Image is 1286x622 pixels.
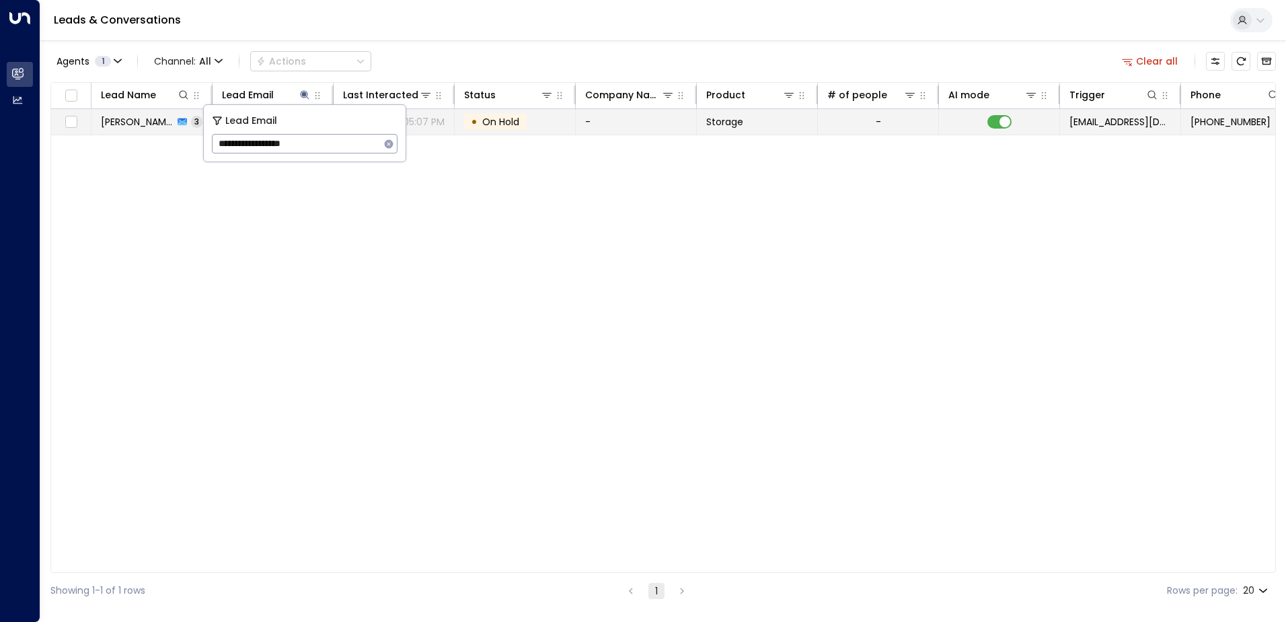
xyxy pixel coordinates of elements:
[63,88,79,104] span: Toggle select all
[1190,87,1280,103] div: Phone
[199,56,211,67] span: All
[250,51,371,71] button: Actions
[464,87,554,103] div: Status
[1167,584,1238,598] label: Rows per page:
[256,55,306,67] div: Actions
[222,87,311,103] div: Lead Email
[1257,52,1276,71] button: Archived Leads
[1117,52,1184,71] button: Clear all
[706,115,743,129] span: Storage
[403,115,445,129] p: 05:07 PM
[1190,115,1271,129] span: +447568541711
[149,52,228,71] span: Channel:
[50,584,145,598] div: Showing 1-1 of 1 rows
[95,56,111,67] span: 1
[1069,87,1105,103] div: Trigger
[876,115,881,129] div: -
[191,116,202,127] span: 3
[706,87,796,103] div: Product
[63,114,79,131] span: Toggle select row
[948,87,1038,103] div: AI mode
[471,110,478,133] div: •
[101,87,190,103] div: Lead Name
[101,115,174,129] span: Tayg Dagnall
[101,87,156,103] div: Lead Name
[50,52,126,71] button: Agents1
[343,87,432,103] div: Last Interacted
[482,115,519,129] span: On Hold
[56,57,89,66] span: Agents
[222,87,274,103] div: Lead Email
[1206,52,1225,71] button: Customize
[827,87,917,103] div: # of people
[622,582,691,599] nav: pagination navigation
[706,87,745,103] div: Product
[225,113,277,129] span: Lead Email
[576,109,697,135] td: -
[1069,115,1171,129] span: leads@space-station.co.uk
[343,87,418,103] div: Last Interacted
[1190,87,1221,103] div: Phone
[948,87,989,103] div: AI mode
[585,87,675,103] div: Company Name
[54,12,181,28] a: Leads & Conversations
[1069,87,1159,103] div: Trigger
[250,51,371,71] div: Button group with a nested menu
[464,87,496,103] div: Status
[149,52,228,71] button: Channel:All
[648,583,665,599] button: page 1
[1232,52,1250,71] span: Refresh
[1243,581,1271,600] div: 20
[585,87,661,103] div: Company Name
[827,87,887,103] div: # of people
